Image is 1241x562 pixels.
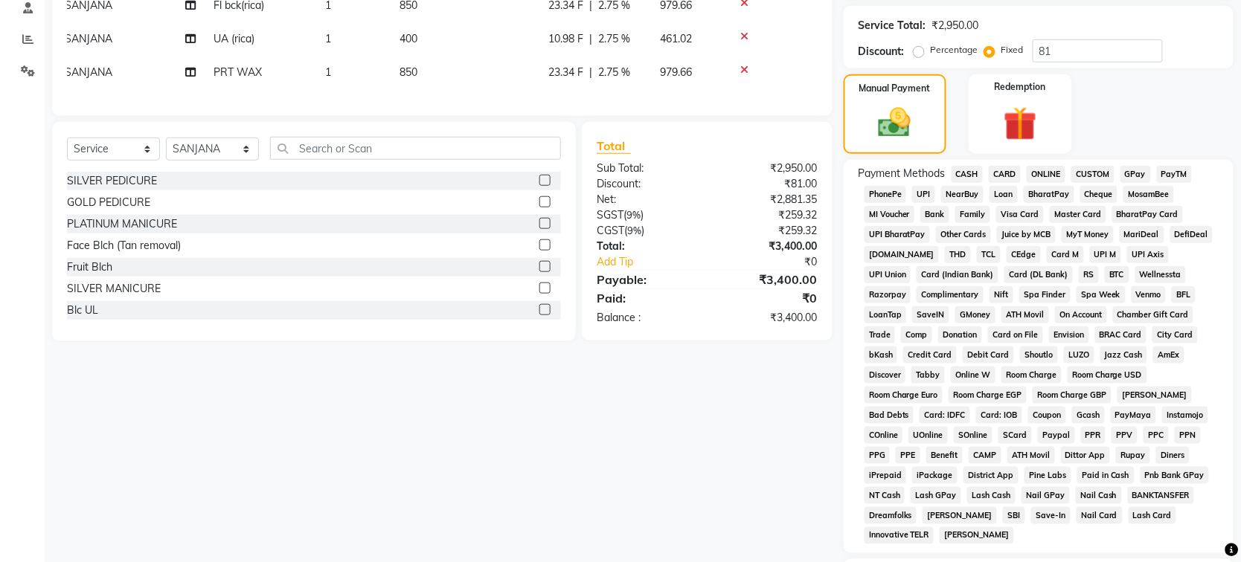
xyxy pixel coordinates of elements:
span: 1 [325,32,331,45]
span: BANKTANSFER [1128,487,1195,504]
span: Spa Week [1077,286,1126,303]
span: 400 [400,32,417,45]
span: Pnb Bank GPay [1141,467,1210,484]
span: Card on File [988,326,1043,343]
span: BharatPay Card [1112,206,1184,223]
span: UPI Union [865,266,911,283]
span: Shoutlo [1020,346,1058,364]
span: Innovative TELR [865,527,934,544]
span: LUZO [1064,346,1094,364]
span: PPV [1112,427,1138,444]
span: Family [955,206,990,223]
span: | [589,31,592,47]
span: BRAC Card [1095,326,1147,343]
span: PPC [1144,427,1169,444]
span: Trade [865,326,896,343]
div: Face Blch (Tan removal) [67,238,181,253]
span: CAMP [969,447,1001,464]
span: SGST [597,208,623,222]
span: NearBuy [941,186,984,203]
img: _gift.svg [993,103,1048,145]
span: UPI M [1090,246,1122,263]
span: CARD [989,166,1021,183]
span: MI Voucher [865,206,915,223]
span: Envision [1049,326,1089,343]
span: UPI Axis [1127,246,1169,263]
span: City Card [1152,326,1198,343]
div: Net: [586,192,707,207]
span: 461.02 [660,32,692,45]
span: Lash GPay [911,487,961,504]
span: Donation [938,326,982,343]
div: Blc UL [67,303,98,318]
span: BharatPay [1024,186,1074,203]
span: Cheque [1080,186,1118,203]
span: Credit Card [903,346,957,364]
div: ( ) [586,223,707,239]
span: BTC [1105,266,1129,283]
span: GPay [1120,166,1151,183]
span: MosamBee [1123,186,1174,203]
span: Tabby [911,366,945,384]
span: SCard [998,427,1032,444]
span: PPG [865,447,891,464]
div: Payable: [586,271,707,288]
div: ₹3,400.00 [707,271,828,288]
span: Debit Card [963,346,1014,364]
span: | [589,65,592,80]
span: SANJANA [65,65,112,79]
span: Nift [990,286,1013,303]
span: 9% [626,209,641,221]
span: UPI [912,186,935,203]
span: Card: IOB [976,407,1022,424]
div: ( ) [586,207,707,223]
span: Spa Finder [1019,286,1071,303]
span: Paid in Cash [1077,467,1135,484]
span: MyT Money [1062,226,1114,243]
div: SILVER MANICURE [67,281,161,297]
img: _cash.svg [868,104,921,141]
div: Discount: [859,44,905,59]
span: PayMaya [1111,407,1157,424]
span: 9% [627,225,641,236]
span: Paypal [1038,427,1075,444]
span: Loan [990,186,1018,203]
span: Nail Cash [1076,487,1122,504]
div: ₹81.00 [707,176,828,192]
span: ONLINE [1027,166,1065,183]
span: Jazz Cash [1100,346,1148,364]
span: Card: IDFC [920,407,970,424]
span: Gcash [1072,407,1105,424]
span: Room Charge Euro [865,387,943,404]
span: 979.66 [660,65,692,79]
span: bKash [865,346,898,364]
span: Room Charge GBP [1033,387,1112,404]
div: ₹3,400.00 [707,310,828,326]
div: PLATINUM MANICURE [67,216,177,232]
span: PPE [896,447,920,464]
span: District App [963,467,1019,484]
span: Razorpay [865,286,911,303]
span: PhonePe [865,186,907,203]
span: Room Charge [1001,366,1062,384]
span: Payment Methods [859,166,946,181]
span: COnline [865,427,903,444]
span: [PERSON_NAME] [1117,387,1192,404]
div: ₹259.32 [707,223,828,239]
span: Bad Debts [865,407,914,424]
span: CGST [597,224,624,237]
span: RS [1079,266,1099,283]
span: Dreamfolks [865,507,917,524]
span: AmEx [1153,346,1184,364]
div: ₹259.32 [707,207,828,223]
span: Benefit [926,447,963,464]
span: Room Charge EGP [949,387,1027,404]
span: Pine Labs [1024,467,1071,484]
span: [PERSON_NAME] [923,507,997,524]
span: [DOMAIN_NAME] [865,246,940,263]
span: Other Cards [936,226,991,243]
div: ₹3,400.00 [707,239,828,254]
span: ATH Movil [1007,447,1055,464]
span: BFL [1172,286,1196,303]
label: Fixed [1001,43,1024,56]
